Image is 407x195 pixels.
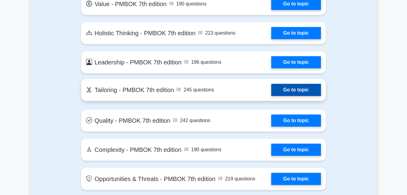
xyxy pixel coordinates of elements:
[271,115,321,127] a: Go to topic
[271,56,321,68] a: Go to topic
[271,173,321,185] a: Go to topic
[271,144,321,156] a: Go to topic
[271,84,321,96] a: Go to topic
[271,27,321,39] a: Go to topic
